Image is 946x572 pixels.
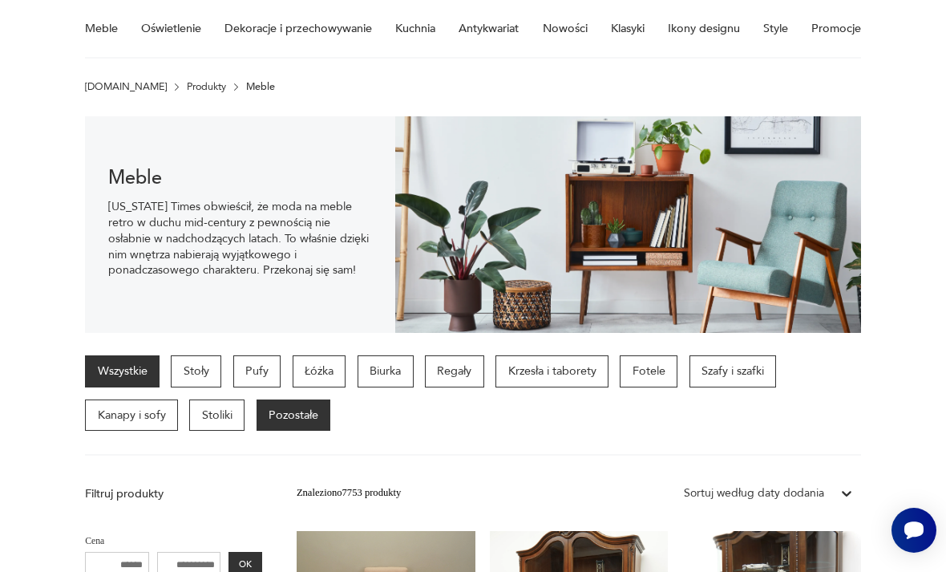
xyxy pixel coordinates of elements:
[246,81,275,92] p: Meble
[85,1,118,56] a: Meble
[297,485,401,501] div: Znaleziono 7753 produkty
[224,1,372,56] a: Dekoracje i przechowywanie
[495,355,608,387] a: Krzesła i taborety
[891,508,936,553] iframe: Smartsupp widget button
[85,400,178,432] a: Kanapy i sofy
[395,116,861,333] img: Meble
[425,355,484,387] a: Regały
[189,400,245,432] a: Stoliki
[620,355,677,387] a: Fotele
[233,355,281,387] a: Pufy
[684,485,824,501] div: Sortuj według daty dodania
[85,81,167,92] a: [DOMAIN_NAME]
[358,355,414,387] a: Biurka
[611,1,645,56] a: Klasyki
[171,355,221,387] a: Stoły
[187,81,226,92] a: Produkty
[85,486,262,502] p: Filtruj produkty
[689,355,777,387] a: Szafy i szafki
[108,170,372,188] h1: Meble
[257,400,331,432] a: Pozostałe
[293,355,346,387] a: Łóżka
[85,355,160,387] a: Wszystkie
[85,533,262,550] p: Cena
[668,1,740,56] a: Ikony designu
[543,1,588,56] a: Nowości
[395,1,435,56] a: Kuchnia
[811,1,861,56] a: Promocje
[141,1,201,56] a: Oświetlenie
[459,1,519,56] a: Antykwariat
[763,1,788,56] a: Style
[108,199,372,278] p: [US_STATE] Times obwieścił, że moda na meble retro w duchu mid-century z pewnością nie osłabnie w...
